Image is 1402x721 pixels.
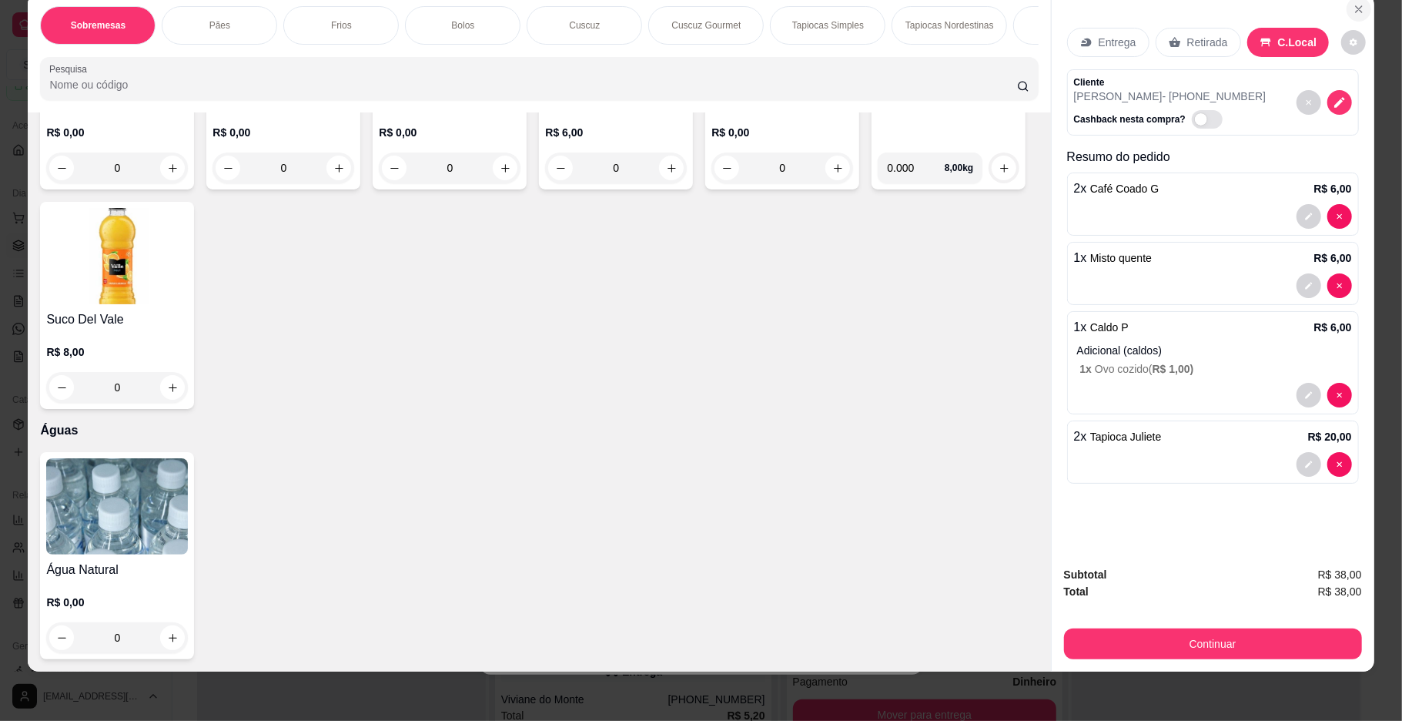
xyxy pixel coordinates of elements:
p: Tapiocas Simples [792,19,864,32]
button: decrease-product-quantity [1327,452,1352,477]
button: decrease-product-quantity [49,375,74,400]
span: R$ 38,00 [1318,566,1362,583]
span: Misto quente [1090,252,1152,264]
p: 1 x [1074,318,1129,337]
p: Bolos [451,19,474,32]
p: C.Local [1278,35,1317,50]
p: [PERSON_NAME] - [PHONE_NUMBER] [1074,89,1266,104]
p: Entrega [1099,35,1136,50]
p: Águas [40,421,1038,440]
p: R$ 0,00 [46,125,188,140]
button: decrease-product-quantity [1327,273,1352,298]
p: 2 x [1074,428,1162,446]
strong: Subtotal [1064,568,1107,581]
p: Sobremesas [71,19,125,32]
p: R$ 6,00 [1314,181,1352,196]
p: R$ 8,00 [46,344,188,360]
strong: Total [1064,585,1089,598]
button: increase-product-quantity [659,156,684,180]
p: Adicional (caldos) [1077,343,1352,358]
p: R$ 20,00 [1308,429,1352,444]
p: Cuscuz Gourmet [671,19,741,32]
label: Automatic updates [1192,110,1229,129]
p: R$ 0,00 [379,125,520,140]
button: decrease-product-quantity [1341,30,1366,55]
h4: Água Natural [46,561,188,579]
p: Cliente [1074,76,1266,89]
p: Cashback nesta compra? [1074,113,1186,126]
button: decrease-product-quantity [1297,383,1321,407]
span: Tapioca Juliete [1090,431,1162,443]
span: R$ 38,00 [1318,583,1362,600]
p: Pães [209,19,230,32]
input: 0.00 [887,153,945,183]
p: R$ 6,00 [1314,250,1352,266]
button: decrease-product-quantity [1327,90,1352,115]
p: Ovo cozido ( [1080,361,1352,377]
span: R$ 1,00 ) [1153,363,1194,375]
span: Café Coado G [1090,183,1159,195]
label: Pesquisa [49,62,92,75]
button: decrease-product-quantity [1297,204,1321,229]
button: decrease-product-quantity [548,156,573,180]
p: R$ 0,00 [711,125,853,140]
button: decrease-product-quantity [1297,452,1321,477]
button: decrease-product-quantity [1297,273,1321,298]
button: decrease-product-quantity [1327,383,1352,407]
img: product-image [46,208,188,304]
p: Tapiocas Nordestinas [905,19,994,32]
p: 1 x [1074,249,1153,267]
span: 1 x [1080,363,1095,375]
p: Frios [331,19,352,32]
h4: Suco Del Vale [46,310,188,329]
p: Resumo do pedido [1067,148,1359,166]
button: decrease-product-quantity [1327,204,1352,229]
p: R$ 6,00 [545,125,687,140]
p: 2 x [1074,179,1159,198]
button: Continuar [1064,629,1362,659]
button: increase-product-quantity [992,156,1016,180]
span: Caldo P [1090,321,1129,334]
p: R$ 6,00 [1314,320,1352,335]
p: Cuscuz [569,19,600,32]
button: decrease-product-quantity [1297,90,1321,115]
p: R$ 0,00 [212,125,354,140]
p: Retirada [1187,35,1228,50]
button: increase-product-quantity [160,375,185,400]
img: product-image [46,458,188,555]
p: R$ 0,00 [46,595,188,610]
input: Pesquisa [49,77,1016,92]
